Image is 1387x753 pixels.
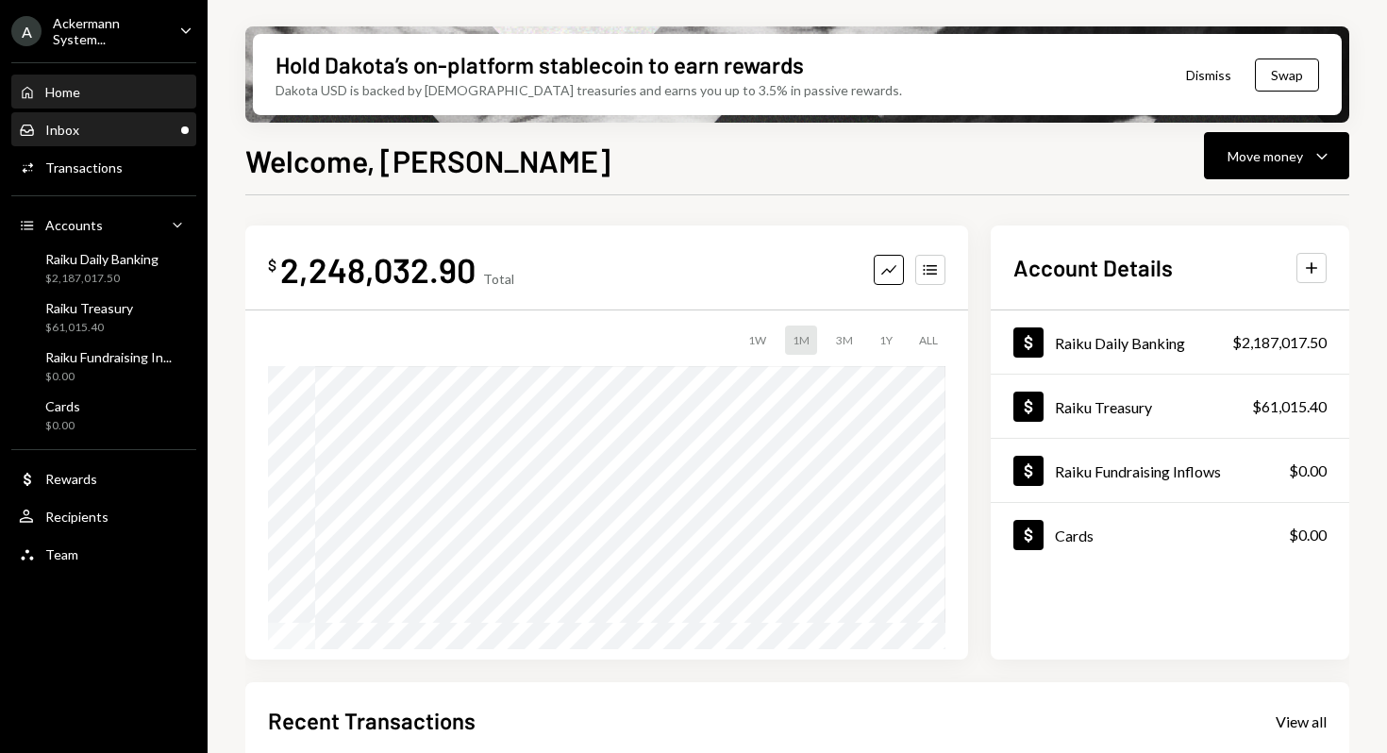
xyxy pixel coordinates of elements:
div: Raiku Fundraising In... [45,349,172,365]
div: Team [45,546,78,562]
a: Accounts [11,208,196,242]
a: Transactions [11,150,196,184]
div: 1M [785,326,817,355]
a: Home [11,75,196,109]
div: $ [268,256,276,275]
div: Move money [1228,146,1303,166]
div: 1W [741,326,774,355]
div: Cards [45,398,80,414]
div: 1Y [872,326,900,355]
div: 3M [828,326,861,355]
div: Total [483,271,514,287]
div: Home [45,84,80,100]
button: Swap [1255,59,1319,92]
a: Raiku Treasury$61,015.40 [991,375,1349,438]
a: Raiku Treasury$61,015.40 [11,294,196,340]
a: Cards$0.00 [991,503,1349,566]
div: $0.00 [45,369,172,385]
div: Transactions [45,159,123,176]
div: Cards [1055,527,1094,544]
a: View all [1276,711,1327,731]
div: Raiku Fundraising Inflows [1055,462,1221,480]
a: Inbox [11,112,196,146]
div: $0.00 [45,418,80,434]
div: Raiku Daily Banking [45,251,159,267]
div: Recipients [45,509,109,525]
div: View all [1276,712,1327,731]
a: Rewards [11,461,196,495]
div: Hold Dakota’s on-platform stablecoin to earn rewards [276,49,804,80]
div: Raiku Treasury [45,300,133,316]
div: $2,187,017.50 [45,271,159,287]
div: $0.00 [1289,524,1327,546]
div: Inbox [45,122,79,138]
h2: Account Details [1013,252,1173,283]
div: $61,015.40 [1252,395,1327,418]
div: $61,015.40 [45,320,133,336]
h1: Welcome, [PERSON_NAME] [245,142,610,179]
div: Raiku Daily Banking [1055,334,1185,352]
a: Recipients [11,499,196,533]
div: Dakota USD is backed by [DEMOGRAPHIC_DATA] treasuries and earns you up to 3.5% in passive rewards. [276,80,902,100]
div: Rewards [45,471,97,487]
div: Ackermann System... [53,15,164,47]
div: $2,187,017.50 [1232,331,1327,354]
div: 2,248,032.90 [280,248,476,291]
div: A [11,16,42,46]
div: $0.00 [1289,460,1327,482]
a: Raiku Daily Banking$2,187,017.50 [991,310,1349,374]
a: Raiku Fundraising In...$0.00 [11,343,196,389]
button: Dismiss [1162,53,1255,97]
a: Raiku Fundraising Inflows$0.00 [991,439,1349,502]
h2: Recent Transactions [268,705,476,736]
a: Raiku Daily Banking$2,187,017.50 [11,245,196,291]
div: Accounts [45,217,103,233]
a: Team [11,537,196,571]
div: Raiku Treasury [1055,398,1152,416]
div: ALL [911,326,945,355]
a: Cards$0.00 [11,393,196,438]
button: Move money [1204,132,1349,179]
